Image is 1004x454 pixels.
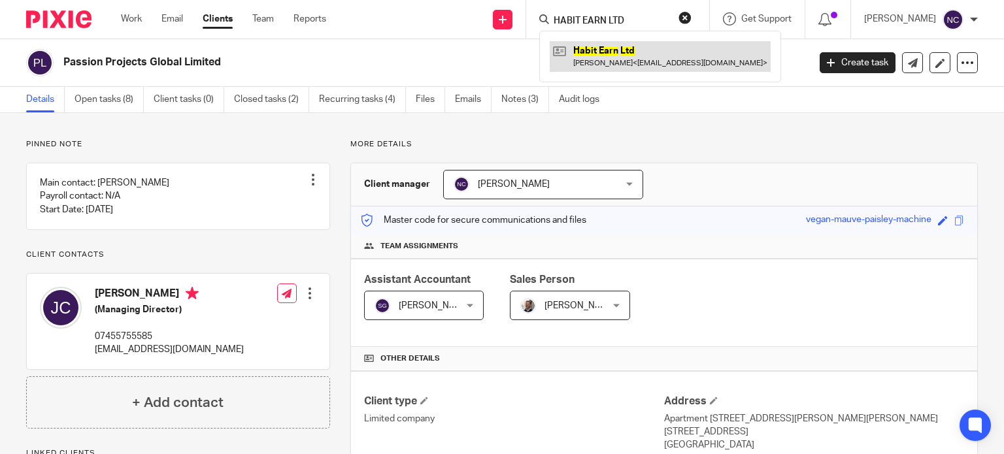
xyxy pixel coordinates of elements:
[293,12,326,25] a: Reports
[454,176,469,192] img: svg%3E
[121,12,142,25] a: Work
[806,213,931,228] div: vegan-mauve-paisley-machine
[95,330,244,343] p: 07455755585
[40,287,82,329] img: svg%3E
[364,412,664,425] p: Limited company
[63,56,653,69] h2: Passion Projects Global Limited
[26,10,92,28] img: Pixie
[95,343,244,356] p: [EMAIL_ADDRESS][DOMAIN_NAME]
[380,241,458,251] span: Team assignments
[510,274,575,285] span: Sales Person
[75,87,144,112] a: Open tasks (8)
[26,49,54,76] img: svg%3E
[864,12,936,25] p: [PERSON_NAME]
[95,287,244,303] h4: [PERSON_NAME]
[678,11,692,24] button: Clear
[161,12,183,25] a: Email
[664,412,964,425] p: Apartment [STREET_ADDRESS][PERSON_NAME][PERSON_NAME]
[26,87,65,112] a: Details
[319,87,406,112] a: Recurring tasks (4)
[380,353,440,364] span: Other details
[364,178,430,191] h3: Client manager
[501,87,549,112] a: Notes (3)
[364,395,664,408] h4: Client type
[741,14,792,24] span: Get Support
[664,425,964,438] p: [STREET_ADDRESS]
[364,274,471,285] span: Assistant Accountant
[350,139,978,150] p: More details
[455,87,492,112] a: Emails
[664,395,964,408] h4: Address
[664,438,964,451] p: [GEOGRAPHIC_DATA]
[234,87,309,112] a: Closed tasks (2)
[361,214,586,227] p: Master code for secure communications and files
[520,298,536,314] img: Matt%20Circle.png
[552,16,670,27] input: Search
[26,250,330,260] p: Client contacts
[252,12,274,25] a: Team
[186,287,199,300] i: Primary
[478,180,550,189] span: [PERSON_NAME]
[399,301,471,310] span: [PERSON_NAME]
[95,303,244,316] h5: (Managing Director)
[375,298,390,314] img: svg%3E
[820,52,895,73] a: Create task
[559,87,609,112] a: Audit logs
[943,9,963,30] img: svg%3E
[154,87,224,112] a: Client tasks (0)
[26,139,330,150] p: Pinned note
[544,301,616,310] span: [PERSON_NAME]
[203,12,233,25] a: Clients
[132,393,224,413] h4: + Add contact
[416,87,445,112] a: Files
